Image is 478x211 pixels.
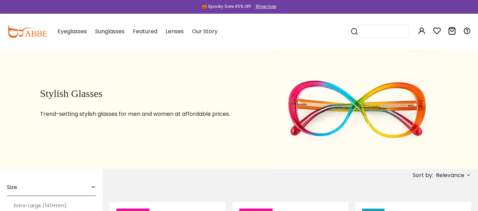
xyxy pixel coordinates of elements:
[7,179,17,196] span: Size
[256,3,276,10] div: Shop now
[252,3,276,9] a: Shop now
[95,27,125,35] span: Sunglasses
[57,27,87,35] span: Eyeglasses
[133,27,157,35] span: Featured
[192,27,218,35] span: Our Story
[40,110,253,118] p: Trend-setting stylish glasses for men and women at affordable prices.
[40,87,253,100] h1: Stylish Glasses
[91,179,96,196] span: -
[14,201,67,210] label: Extra-Large (141+mm)
[413,171,433,179] span: Sort by:
[202,3,251,10] div: 🎃 Spooky Sale 45% Off!
[436,169,464,182] span: Relevance
[270,49,443,169] img: stylish glasses
[7,25,47,38] img: abbeglasses.com
[166,27,184,35] span: Lenses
